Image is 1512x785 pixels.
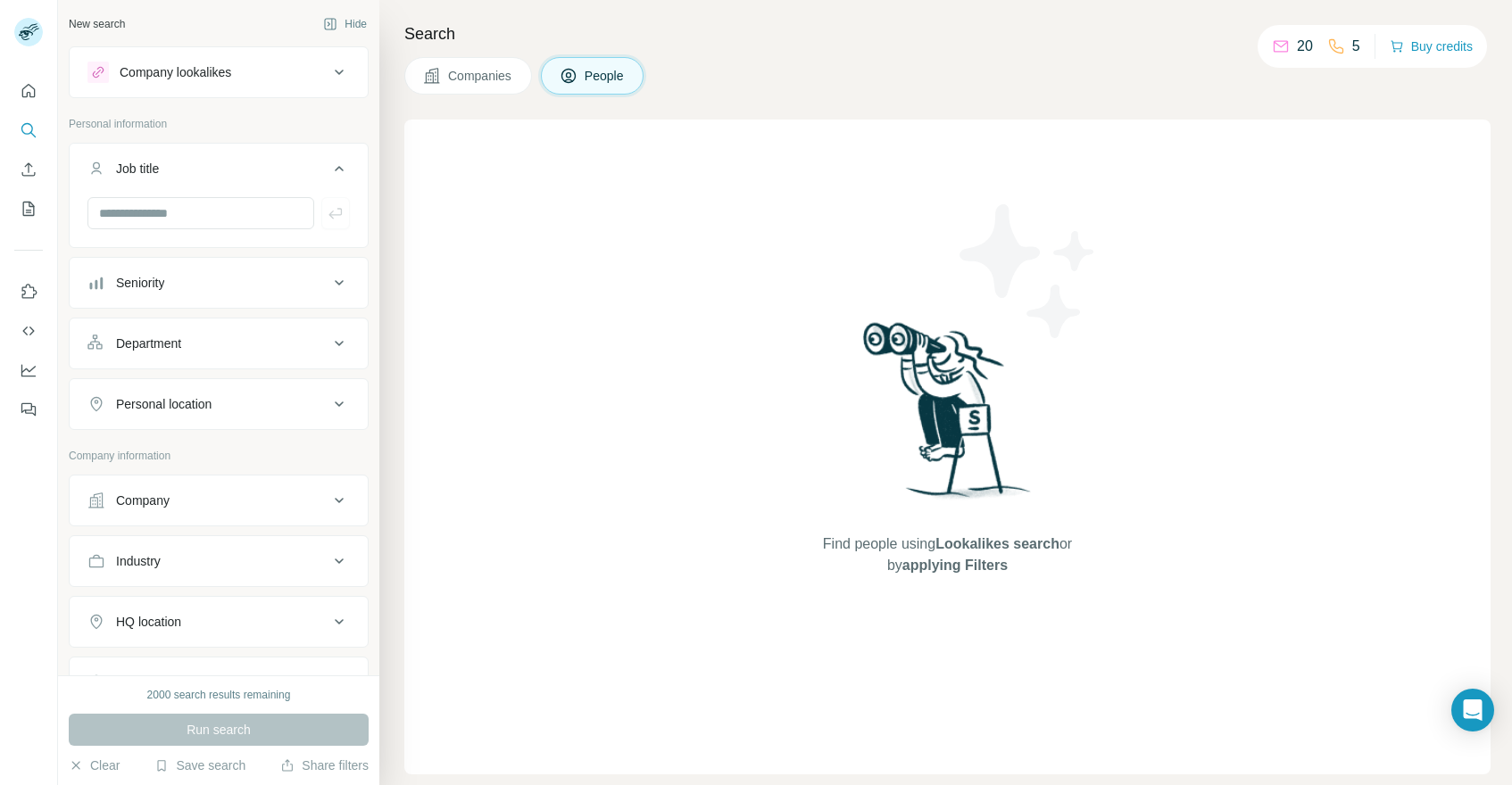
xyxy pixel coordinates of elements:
div: Department [116,335,181,352]
button: Personal location [70,383,368,426]
button: HQ location [70,600,368,643]
button: Company [70,479,368,522]
button: Job title [70,147,368,197]
button: Annual revenue ($) [70,661,368,704]
div: Open Intercom Messenger [1451,689,1494,731]
button: Use Surfe API [14,315,43,347]
div: Company [116,492,170,509]
button: Search [14,114,43,146]
button: Save search [154,756,245,774]
span: Companies [448,67,513,85]
button: Use Surfe on LinkedIn [14,276,43,308]
p: 20 [1297,36,1313,57]
button: Company lookalikes [70,51,368,94]
img: Surfe Illustration - Stars [948,191,1109,351]
button: Hide [311,11,379,37]
button: Enrich CSV [14,153,43,186]
button: Quick start [14,75,43,107]
button: Feedback [14,393,43,426]
span: applying Filters [902,558,1008,573]
p: 5 [1352,36,1360,57]
div: Personal location [116,395,212,413]
div: New search [69,16,125,32]
button: Seniority [70,261,368,304]
span: People [585,67,626,85]
span: Find people using or by [804,533,1090,576]
button: My lists [14,193,43,225]
h4: Search [404,21,1491,46]
div: Seniority [116,274,164,292]
div: Job title [116,160,159,178]
button: Industry [70,540,368,583]
div: 2000 search results remaining [147,687,291,703]
button: Clear [69,756,120,774]
div: Annual revenue ($) [116,673,222,691]
p: Company information [69,448,369,464]
span: Lookalikes search [935,536,1059,551]
img: Surfe Illustration - Woman searching with binoculars [855,318,1041,516]
div: HQ location [116,613,181,631]
div: Industry [116,552,161,570]
button: Dashboard [14,354,43,386]
button: Department [70,322,368,365]
p: Personal information [69,116,369,132]
div: Company lookalikes [120,63,231,81]
button: Share filters [280,756,369,774]
button: Buy credits [1390,34,1473,59]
